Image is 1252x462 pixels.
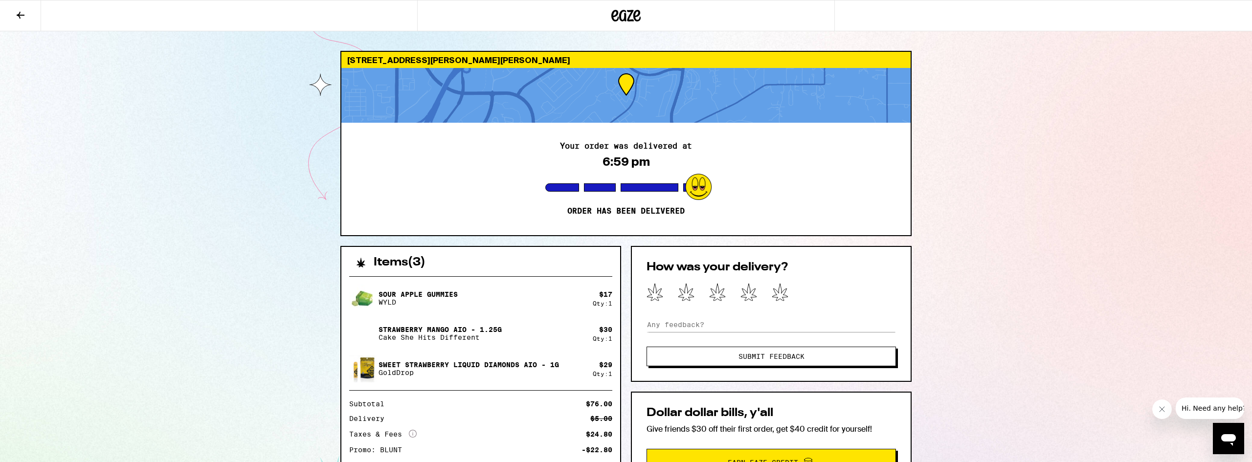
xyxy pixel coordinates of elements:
div: Subtotal [349,400,391,407]
div: Qty: 1 [593,335,612,342]
p: GoldDrop [379,369,559,376]
img: Sweet Strawberry Liquid Diamonds AIO - 1g [349,353,377,383]
span: Hi. Need any help? [6,7,70,15]
div: $ 17 [599,290,612,298]
div: Delivery [349,415,391,422]
h2: Your order was delivered at [560,142,692,150]
div: $76.00 [586,400,612,407]
button: Submit Feedback [647,347,896,366]
h2: How was your delivery? [647,262,896,273]
div: -$22.80 [581,446,612,453]
iframe: Close message [1152,399,1172,419]
p: Sweet Strawberry Liquid Diamonds AIO - 1g [379,361,559,369]
p: Give friends $30 off their first order, get $40 credit for yourself! [647,424,896,434]
h2: Items ( 3 ) [374,257,425,268]
div: Taxes & Fees [349,430,417,439]
h2: Dollar dollar bills, y'all [647,407,896,419]
span: Submit Feedback [738,353,805,360]
img: Strawberry Mango AIO - 1.25g [349,320,377,347]
img: Sour Apple Gummies [349,285,377,312]
p: WYLD [379,298,458,306]
div: $5.00 [590,415,612,422]
iframe: Message from company [1176,397,1244,419]
div: Promo: BLUNT [349,446,409,453]
iframe: Button to launch messaging window [1213,423,1244,454]
div: Qty: 1 [593,371,612,377]
div: 6:59 pm [603,155,650,169]
input: Any feedback? [647,317,896,332]
p: Cake She Hits Different [379,333,502,341]
div: $ 30 [599,326,612,333]
p: Strawberry Mango AIO - 1.25g [379,326,502,333]
div: $24.80 [586,431,612,438]
p: Sour Apple Gummies [379,290,458,298]
div: $ 29 [599,361,612,369]
p: Order has been delivered [567,206,685,216]
div: Qty: 1 [593,300,612,307]
div: [STREET_ADDRESS][PERSON_NAME][PERSON_NAME] [341,52,911,68]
